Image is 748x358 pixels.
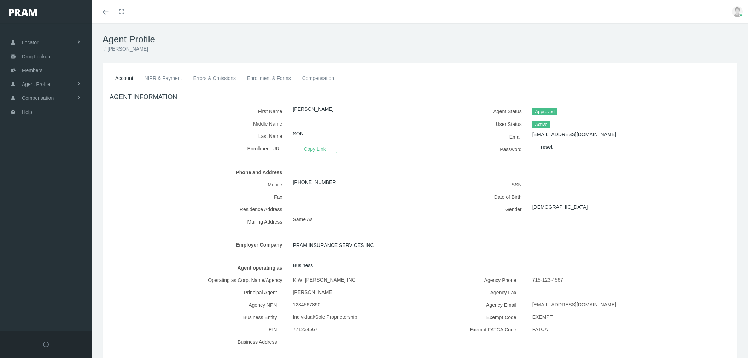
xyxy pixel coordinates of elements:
[110,70,139,86] a: Account
[22,105,32,119] span: Help
[187,70,241,86] a: Errors & Omissions
[110,203,287,215] label: Residence Address
[110,274,287,286] label: Operating as Corp. Name/Agency
[485,286,522,299] label: Agency Fax
[103,45,148,53] li: [PERSON_NAME]
[732,6,743,17] img: user-placeholder.jpg
[110,191,287,203] label: Fax
[110,93,730,101] h4: AGENT INFORMATION
[139,70,188,86] a: NIPR & Payment
[22,50,50,63] span: Drug Lookup
[425,131,527,143] label: Email
[532,323,548,335] span: FATCA
[532,121,550,128] span: Active
[425,118,527,131] label: User Status
[293,260,313,271] span: Business
[293,146,337,151] a: Copy Link
[425,191,527,203] label: Date of Birth
[293,299,320,311] span: 1234567890
[239,286,282,299] label: Principal Agent
[532,299,616,311] span: [EMAIL_ADDRESS][DOMAIN_NAME]
[293,216,312,222] span: Same As
[541,144,553,150] a: reset
[481,311,522,323] label: Exempt Code
[243,299,282,311] label: Agency NPN
[110,178,287,191] label: Mobile
[481,299,522,311] label: Agency Email
[110,130,287,142] label: Last Name
[293,323,317,335] span: 771234567
[22,64,42,77] span: Members
[425,105,527,118] label: Agent Status
[9,9,37,16] img: PRAM_20_x_78.png
[293,179,337,185] a: [PHONE_NUMBER]
[293,131,303,137] a: SON
[532,274,563,286] span: 715-123-4567
[22,77,50,91] span: Agent Profile
[425,178,527,191] label: SSN
[22,36,39,49] span: Locator
[425,203,527,215] label: Gender
[110,261,287,274] label: Agent operating as
[297,70,340,86] a: Compensation
[110,215,287,228] label: Mailing Address
[532,132,616,137] a: [EMAIL_ADDRESS][DOMAIN_NAME]
[241,70,297,86] a: Enrollment & Forms
[532,311,553,323] span: EXEMPT
[293,286,333,298] span: [PERSON_NAME]
[464,323,522,336] label: Exempt FATCA Code
[238,311,282,323] label: Business Entity
[110,238,287,251] label: Employer Company
[293,106,333,112] a: [PERSON_NAME]
[293,274,355,286] span: KIWI [PERSON_NAME] INC
[103,34,737,45] h1: Agent Profile
[110,117,287,130] label: Middle Name
[263,323,282,336] label: EIN
[293,311,357,323] span: Individual/Sole Proprietorship
[532,204,588,210] a: [DEMOGRAPHIC_DATA]
[532,108,557,115] span: Approved
[110,105,287,117] label: First Name
[479,274,522,286] label: Agency Phone
[110,166,287,178] label: Phone and Address
[293,145,337,153] span: Copy Link
[425,143,527,155] label: Password
[232,336,282,348] label: Business Address
[293,240,374,250] span: PRAM INSURANCE SERVICES INC
[110,142,287,155] label: Enrollment URL
[22,91,54,105] span: Compensation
